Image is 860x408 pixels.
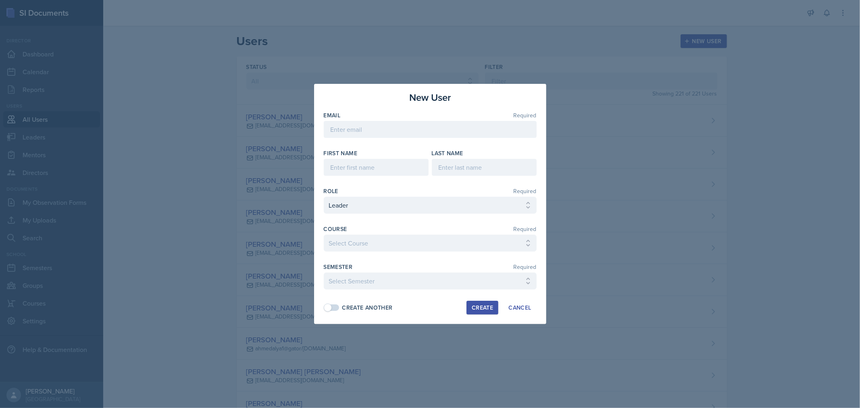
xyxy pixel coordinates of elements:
[514,188,537,194] span: Required
[514,112,537,118] span: Required
[466,301,498,314] button: Create
[324,149,358,157] label: First Name
[324,225,347,233] label: Course
[324,159,429,176] input: Enter first name
[514,226,537,232] span: Required
[503,301,536,314] button: Cancel
[432,149,463,157] label: Last Name
[409,90,451,105] h3: New User
[432,159,537,176] input: Enter last name
[324,121,537,138] input: Enter email
[324,263,353,271] label: Semester
[514,264,537,270] span: Required
[472,304,493,311] div: Create
[324,187,338,195] label: Role
[508,304,531,311] div: Cancel
[324,111,341,119] label: Email
[342,304,393,312] div: Create Another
